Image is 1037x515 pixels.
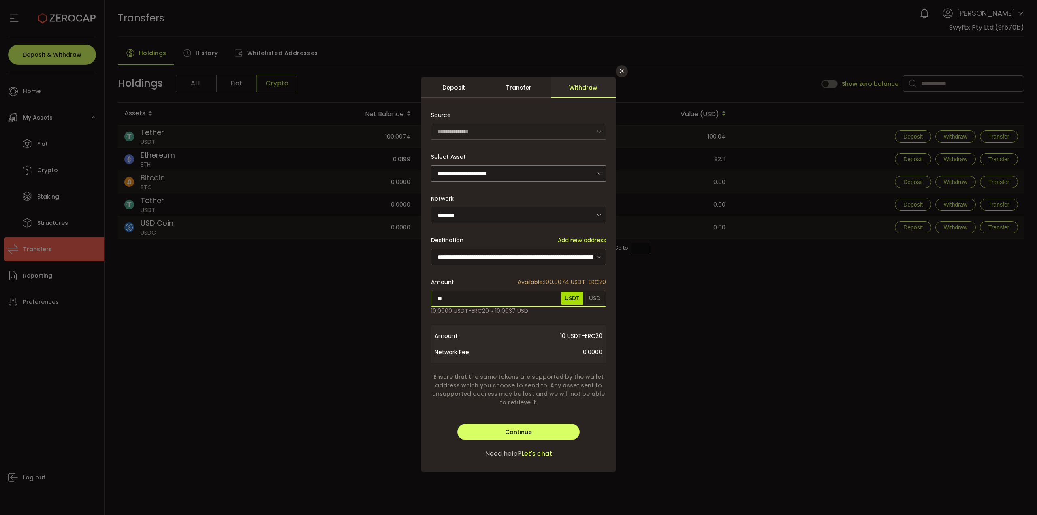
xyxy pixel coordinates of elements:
[561,292,583,305] span: USDT
[435,328,499,344] span: Amount
[585,292,604,305] span: USD
[499,344,602,360] span: 0.0000
[431,373,606,407] span: Ensure that the same tokens are supported by the wallet address which you choose to send to. Any ...
[551,77,616,98] div: Withdraw
[431,278,454,286] span: Amount
[505,428,532,436] span: Continue
[485,449,521,459] span: Need help?
[421,77,486,98] div: Deposit
[431,307,528,315] span: 10.0000 USDT-ERC20 ≈ 10.0037 USD
[431,153,471,161] label: Select Asset
[518,278,606,286] span: 100.0074 USDT-ERC20
[457,424,580,440] button: Continue
[421,77,616,472] div: dialog
[431,107,451,123] span: Source
[558,236,606,245] span: Add new address
[431,194,459,203] label: Network
[521,449,552,459] span: Let's chat
[518,278,544,286] span: Available:
[435,344,499,360] span: Network Fee
[499,328,602,344] span: 10 USDT-ERC20
[996,476,1037,515] iframe: Chat Widget
[616,65,628,77] button: Close
[431,236,463,244] span: Destination
[486,77,551,98] div: Transfer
